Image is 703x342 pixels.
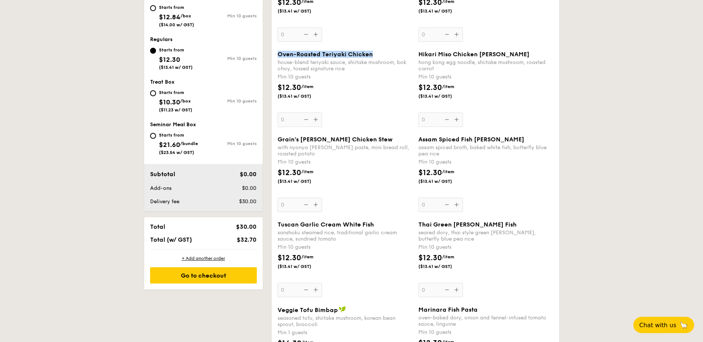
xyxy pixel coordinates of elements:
div: with nyonya [PERSON_NAME] paste, mini bread roll, roasted potato [278,144,412,157]
div: Min 10 guests [203,13,257,19]
span: Chat with us [639,322,676,329]
span: ($13.41 w/ GST) [418,178,469,184]
div: Min 10 guests [418,158,553,166]
span: /item [301,169,314,174]
span: $12.30 [418,254,442,262]
span: Delivery fee [150,198,179,205]
span: $12.30 [418,83,442,92]
span: 🦙 [679,321,688,329]
span: /box [180,13,191,19]
span: $12.30 [418,168,442,177]
span: ($13.41 w/ GST) [418,264,469,269]
div: Starts from [159,90,192,95]
div: oven-baked dory, onion and fennel-infused tomato sauce, linguine [418,315,553,327]
span: ($13.41 w/ GST) [278,264,328,269]
span: Total [150,223,165,230]
span: $0.00 [242,185,256,191]
div: + Add another order [150,255,257,261]
div: Min 10 guests [203,98,257,104]
span: ($13.41 w/ GST) [418,93,469,99]
input: Starts from$12.84/box($14.00 w/ GST)Min 10 guests [150,5,156,11]
span: $32.70 [237,236,256,243]
span: $0.00 [240,171,256,178]
span: ($14.00 w/ GST) [159,22,194,27]
div: Min 10 guests [203,141,257,146]
input: Starts from$12.30($13.41 w/ GST)Min 10 guests [150,48,156,54]
span: $12.30 [278,168,301,177]
span: /item [301,84,314,89]
div: Min 10 guests [278,73,412,81]
div: Min 10 guests [278,158,412,166]
div: Starts from [159,4,194,10]
div: Starts from [159,47,193,53]
span: Seminar Meal Box [150,121,196,128]
div: sanshoku steamed rice, traditional garlic cream sauce, sundried tomato [278,229,412,242]
span: ($13.41 w/ GST) [418,8,469,14]
span: $12.84 [159,13,180,21]
span: /item [442,254,454,259]
div: Min 10 guests [418,73,553,81]
span: $21.60 [159,141,180,149]
span: Tuscan Garlic Cream White Fish [278,221,374,228]
span: $12.30 [278,83,301,92]
span: ($13.41 w/ GST) [278,93,328,99]
span: /box [180,98,191,104]
span: Hikari Miso Chicken [PERSON_NAME] [418,51,530,58]
span: ($23.54 w/ GST) [159,150,194,155]
span: ($13.41 w/ GST) [159,65,193,70]
span: ($11.23 w/ GST) [159,107,192,113]
span: $30.00 [236,223,256,230]
span: /bundle [180,141,198,146]
div: Min 10 guests [418,329,553,336]
input: Starts from$21.60/bundle($23.54 w/ GST)Min 10 guests [150,133,156,139]
input: Starts from$10.30/box($11.23 w/ GST)Min 10 guests [150,90,156,96]
span: /item [442,169,454,174]
div: Min 10 guests [203,56,257,61]
span: Subtotal [150,171,175,178]
span: Regulars [150,36,173,43]
span: ($13.41 w/ GST) [278,178,328,184]
div: hong kong egg noodle, shiitake mushroom, roasted carrot [418,59,553,72]
span: Assam Spiced Fish [PERSON_NAME] [418,136,524,143]
span: Thai Green [PERSON_NAME] Fish [418,221,517,228]
span: $30.00 [239,198,256,205]
div: Go to checkout [150,267,257,284]
div: seasoned tofu, shiitake mushroom, korean bean sprout, broccoli [278,315,412,328]
span: $12.30 [159,56,180,64]
span: /item [442,84,454,89]
span: Total (w/ GST) [150,236,192,243]
div: house-blend teriyaki sauce, shiitake mushroom, bok choy, tossed signature rice [278,59,412,72]
span: Add-ons [150,185,172,191]
span: /item [301,254,314,259]
div: Min 10 guests [418,244,553,251]
span: Marinara Fish Pasta [418,306,478,313]
span: ($13.41 w/ GST) [278,8,328,14]
div: assam spiced broth, baked white fish, butterfly blue pea rice [418,144,553,157]
button: Chat with us🦙 [633,317,694,333]
span: Treat Box [150,79,175,85]
span: Oven-Roasted Teriyaki Chicken [278,51,373,58]
span: $12.30 [278,254,301,262]
div: seared dory, thai style green [PERSON_NAME], butterfly blue pea rice [418,229,553,242]
span: Veggie Tofu Bimbap [278,306,338,313]
div: Min 1 guests [278,329,412,336]
span: $10.30 [159,98,180,106]
div: Min 10 guests [278,244,412,251]
span: Grain's [PERSON_NAME] Chicken Stew [278,136,392,143]
img: icon-vegan.f8ff3823.svg [339,306,346,313]
div: Starts from [159,132,198,138]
